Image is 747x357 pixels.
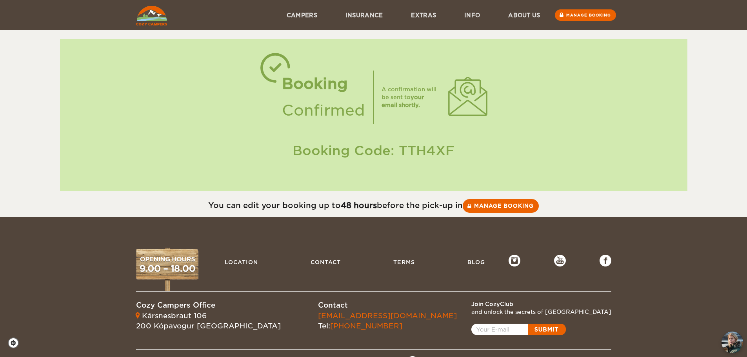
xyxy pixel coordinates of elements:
[471,308,611,316] div: and unlock the secrets of [GEOGRAPHIC_DATA]
[463,199,539,213] a: Manage booking
[722,332,743,353] button: chat-button
[330,322,402,330] a: [PHONE_NUMBER]
[722,332,743,353] img: Freyja at Cozy Campers
[382,85,440,109] div: A confirmation will be sent to
[341,201,377,210] strong: 48 hours
[282,97,365,124] div: Confirmed
[136,6,167,25] img: Cozy Campers
[389,255,419,270] a: Terms
[307,255,345,270] a: Contact
[471,300,611,308] div: Join CozyClub
[555,9,616,21] a: Manage booking
[471,324,566,335] a: Open popup
[136,311,281,331] div: Kársnesbraut 106 200 Kópavogur [GEOGRAPHIC_DATA]
[282,71,365,97] div: Booking
[8,337,24,348] a: Cookie settings
[318,311,457,331] div: Tel:
[136,300,281,310] div: Cozy Campers Office
[221,255,262,270] a: Location
[318,312,457,320] a: [EMAIL_ADDRESS][DOMAIN_NAME]
[318,300,457,310] div: Contact
[463,255,489,270] a: Blog
[68,141,680,160] div: Booking Code: TTH4XF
